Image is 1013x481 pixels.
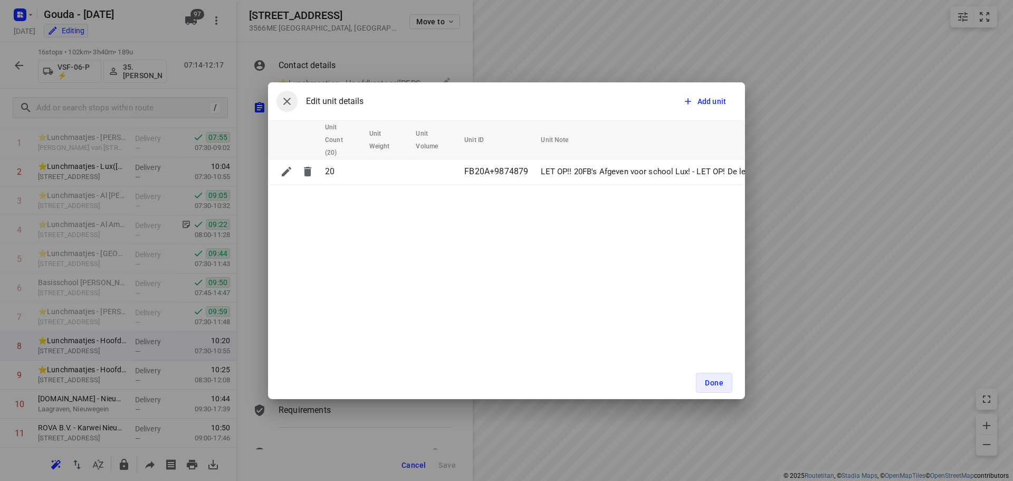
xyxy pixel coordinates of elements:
span: Add unit [697,96,726,107]
span: Unit Note [541,134,582,146]
span: Unit Weight [369,127,404,153]
span: Unit Volume [416,127,452,153]
div: Edit unit details [276,91,364,112]
span: Unit ID [464,134,498,146]
button: Edit [276,161,297,182]
button: Delete [297,161,318,182]
td: 20 [321,159,365,184]
button: Add unit [678,92,732,111]
span: Unit Count (20) [325,121,357,159]
button: Done [696,373,732,393]
span: Done [705,379,723,387]
td: FB20A+9874879 [460,159,537,184]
